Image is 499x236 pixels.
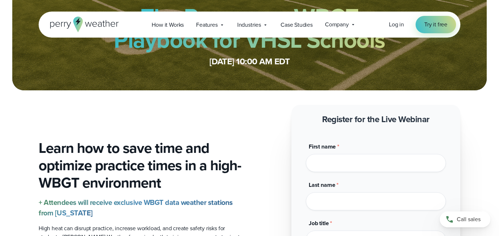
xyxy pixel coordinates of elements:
strong: + Attendees will receive exclusive WBGT data weather stations from [US_STATE] [39,197,233,218]
h3: Learn how to save time and optimize practice times in a high-WBGT environment [39,140,244,192]
a: Call sales [440,211,490,227]
span: Features [196,21,218,29]
a: How it Works [146,17,190,32]
span: Case Studies [281,21,313,29]
strong: [DATE] 10:00 AM EDT [209,55,290,68]
span: How it Works [152,21,184,29]
span: Try it free [424,20,447,29]
span: Company [325,20,349,29]
strong: Register for the Live Webinar [322,113,430,126]
span: Job title [309,219,329,227]
span: Industries [237,21,261,29]
a: Log in [389,20,404,29]
a: Try it free [416,16,456,33]
a: Case Studies [274,17,319,32]
span: Last name [309,181,335,189]
span: Call sales [457,215,481,224]
span: First name [309,142,336,151]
